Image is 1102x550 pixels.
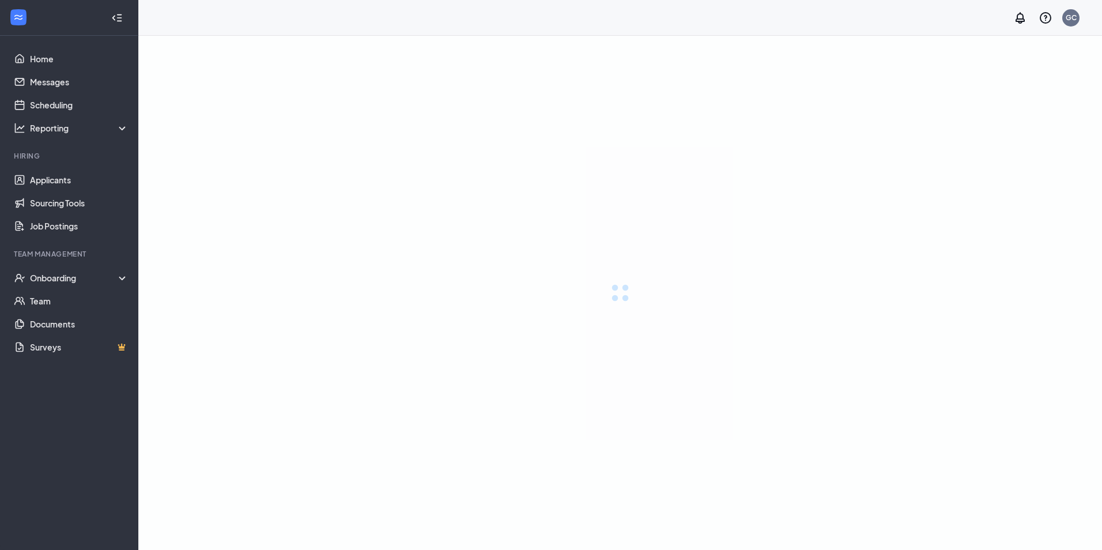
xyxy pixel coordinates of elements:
[30,93,129,116] a: Scheduling
[30,272,129,284] div: Onboarding
[14,122,25,134] svg: Analysis
[30,47,129,70] a: Home
[1013,11,1027,25] svg: Notifications
[30,312,129,336] a: Documents
[30,191,129,214] a: Sourcing Tools
[30,289,129,312] a: Team
[1039,11,1052,25] svg: QuestionInfo
[14,272,25,284] svg: UserCheck
[14,151,126,161] div: Hiring
[30,168,129,191] a: Applicants
[14,249,126,259] div: Team Management
[30,336,129,359] a: SurveysCrown
[30,214,129,238] a: Job Postings
[1066,13,1077,22] div: GC
[111,12,123,24] svg: Collapse
[30,122,129,134] div: Reporting
[30,70,129,93] a: Messages
[13,12,24,23] svg: WorkstreamLogo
